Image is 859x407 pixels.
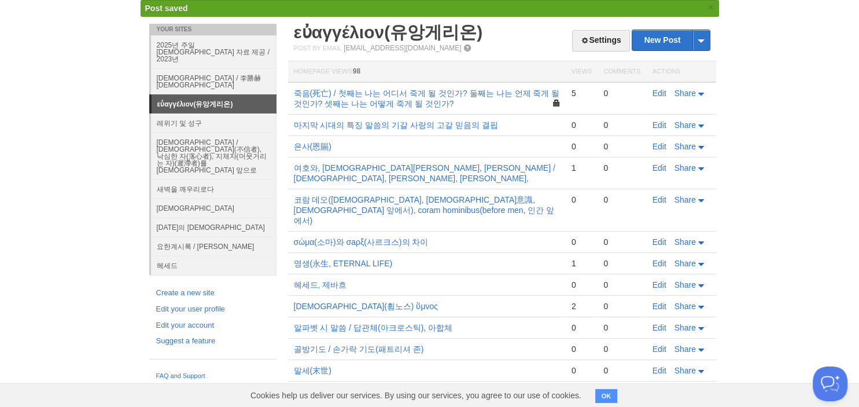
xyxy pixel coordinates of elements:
[572,163,592,173] div: 1
[603,141,640,152] div: 0
[572,280,592,290] div: 0
[632,30,709,50] a: New Post
[294,344,424,354] a: 골방기도 / 손가락 기도(패트리셔 존)
[674,344,696,354] span: Share
[156,320,270,332] a: Edit your account
[294,23,483,42] a: εὐαγγέλιον(유앙게리온)
[572,344,592,354] div: 0
[572,195,592,205] div: 0
[603,344,640,354] div: 0
[603,322,640,333] div: 0
[647,61,716,83] th: Actions
[294,120,498,130] a: 마지막 시대의 특징 말씀의 기갈 사랑의 고갈 믿음의 결핍
[239,384,593,407] span: Cookies help us deliver our services. By using our services, you agree to our use of cookies.
[151,237,276,256] a: 요한계시록 / [PERSON_NAME]
[603,237,640,247] div: 0
[652,120,666,130] a: Edit
[674,259,696,268] span: Share
[603,163,640,173] div: 0
[674,323,696,332] span: Share
[151,218,276,237] a: [DATE]의 [DEMOGRAPHIC_DATA]
[344,44,461,52] a: [EMAIL_ADDRESS][DOMAIN_NAME]
[294,259,393,268] a: 영생(永生, ETERNAL LIFE)
[603,280,640,290] div: 0
[151,35,276,68] a: 2025년 주일 [DEMOGRAPHIC_DATA] 자료 제공 / 2023년
[572,258,592,269] div: 1
[674,163,696,173] span: Share
[652,237,666,247] a: Edit
[652,142,666,151] a: Edit
[652,163,666,173] a: Edit
[294,195,555,225] a: 코람 데오([DEMOGRAPHIC_DATA], [DEMOGRAPHIC_DATA]意識, [DEMOGRAPHIC_DATA] 앞에서), coram hominibus(before m...
[603,195,640,205] div: 0
[674,195,696,204] span: Share
[288,61,566,83] th: Homepage Views
[151,133,276,179] a: [DEMOGRAPHIC_DATA] / [DEMOGRAPHIC_DATA](不信者), 낙심한 자(落心者), 지체자(머뭇거리는 자)(遲滯者)를 [DEMOGRAPHIC_DATA] 앞으로
[572,365,592,376] div: 0
[151,256,276,275] a: 헤세드
[674,120,696,130] span: Share
[566,61,598,83] th: Views
[595,389,618,403] button: OK
[156,371,270,382] a: FAQ and Support
[151,68,276,94] a: [DEMOGRAPHIC_DATA] / 李勝赫[DEMOGRAPHIC_DATA]
[294,280,347,289] a: 헤세드, 제바흐
[598,61,646,83] th: Comments
[572,30,629,52] a: Settings
[652,344,666,354] a: Edit
[294,89,560,108] a: 죽음(死亡) / 첫째는 나는 어디서 죽게 될 것인가? 둘째는 나는 언제 죽게 될 것인가? 셋째는 나는 어떻게 죽게 될 것인가?
[652,89,666,98] a: Edit
[294,237,429,247] a: σώμα(소마)와 σaρξ(사르크스)의 차이
[674,89,696,98] span: Share
[603,88,640,98] div: 0
[294,366,331,375] a: 말세(末世)
[674,280,696,289] span: Share
[652,195,666,204] a: Edit
[151,113,276,133] a: 레위기 및 성구
[149,24,276,35] li: Your Sites
[652,366,666,375] a: Edit
[813,366,847,401] iframe: Help Scout Beacon - Open
[294,163,555,183] a: 여호와, [DEMOGRAPHIC_DATA][PERSON_NAME], [PERSON_NAME] / [DEMOGRAPHIC_DATA], [PERSON_NAME], [PERSON_...
[674,142,696,151] span: Share
[294,45,342,52] span: Post by Email
[674,302,696,311] span: Share
[572,141,592,152] div: 0
[603,120,640,130] div: 0
[152,95,276,113] a: εὐαγγέλιον(유앙게리온)
[603,365,640,376] div: 0
[572,301,592,311] div: 2
[151,179,276,199] a: 새벽을 깨우리로다
[652,302,666,311] a: Edit
[145,3,188,13] span: Post saved
[603,258,640,269] div: 0
[353,67,360,75] span: 98
[294,323,453,332] a: 알파벳 시 말씀 / 답관체(아크로스틱), 아합체
[572,88,592,98] div: 5
[572,322,592,333] div: 0
[652,323,666,332] a: Edit
[572,237,592,247] div: 0
[156,303,270,316] a: Edit your user profile
[294,302,438,311] a: [DEMOGRAPHIC_DATA](휨노스) ὕμνος
[674,237,696,247] span: Share
[156,287,270,299] a: Create a new site
[652,280,666,289] a: Edit
[652,259,666,268] a: Edit
[151,199,276,218] a: [DEMOGRAPHIC_DATA]
[603,301,640,311] div: 0
[294,142,331,151] a: 은사(恩賜)
[156,335,270,347] a: Suggest a feature
[572,120,592,130] div: 0
[674,366,696,375] span: Share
